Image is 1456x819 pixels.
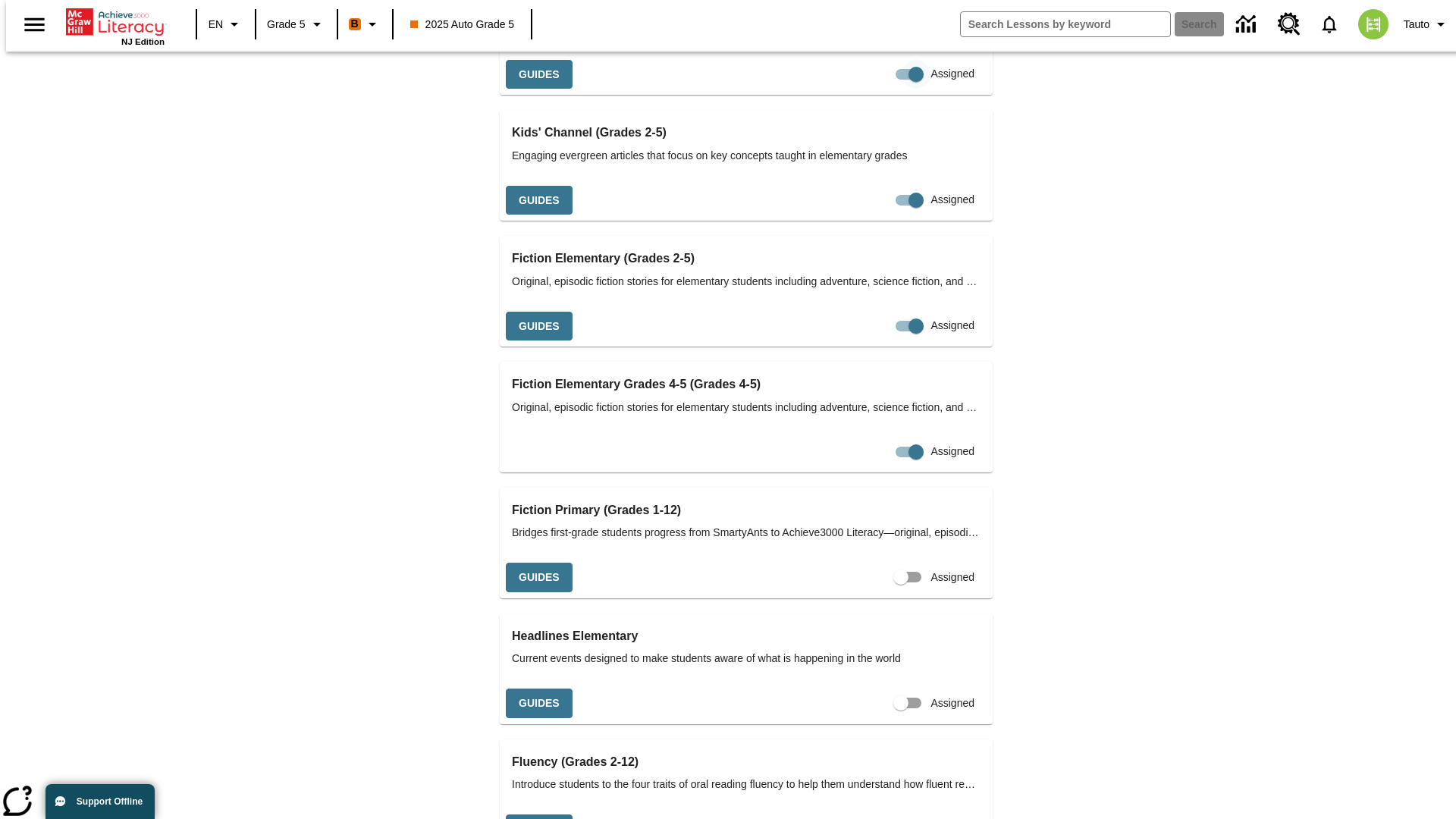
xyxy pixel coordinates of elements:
span: Assigned [930,192,974,208]
span: Bridges first-grade students progress from SmartyAnts to Achieve3000 Literacy—original, episodic ... [512,525,981,541]
button: Guides [506,689,573,718]
h3: Headlines Elementary [512,626,981,647]
h3: Kids' Channel (Grades 2-5) [512,122,981,143]
span: Engaging evergreen articles that focus on key concepts taught in elementary grades [512,148,981,164]
button: Guides [506,312,573,341]
span: 2025 Auto Grade 5 [410,17,515,33]
button: Language: EN, Select a language [202,11,250,38]
span: Support Offline [77,796,143,807]
span: EN [209,17,223,33]
button: Profile/Settings [1398,11,1456,38]
a: Resource Center, Will open in new tab [1269,4,1310,45]
span: Assigned [930,570,974,585]
button: Guides [506,186,573,215]
button: Grade: Grade 5, Select a grade [261,11,332,38]
span: Original, episodic fiction stories for elementary students including adventure, science fiction, ... [512,274,981,290]
span: Introduce students to the four traits of oral reading fluency to help them understand how fluent ... [512,777,981,792]
span: Original, episodic fiction stories for elementary students including adventure, science fiction, ... [512,400,981,416]
span: Current events designed to make students aware of what is happening in the world [512,651,981,667]
span: Assigned [930,66,974,82]
h3: Fiction Primary (Grades 1-12) [512,500,981,521]
img: avatar image [1358,9,1389,39]
span: Tauto [1404,17,1429,33]
a: Home [66,7,165,37]
span: Assigned [930,695,974,711]
h3: Fluency (Grades 2-12) [512,752,981,773]
button: Select a new avatar [1349,5,1398,44]
button: Guides [506,60,573,89]
button: Guides [506,563,573,592]
span: Grade 5 [267,17,306,33]
h3: Fiction Elementary (Grades 2-5) [512,248,981,269]
button: Support Offline [45,784,155,819]
button: Boost Class color is orange. Change class color [343,11,388,38]
span: Assigned [930,318,974,334]
button: Open side menu [12,2,57,47]
span: Assigned [930,444,974,460]
a: Data Center [1227,4,1269,45]
a: Notifications [1310,5,1349,44]
div: Home [66,5,165,46]
span: B [351,14,359,33]
h3: Fiction Elementary Grades 4-5 (Grades 4-5) [512,374,981,395]
span: NJ Edition [121,37,165,46]
input: search field [961,12,1170,36]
